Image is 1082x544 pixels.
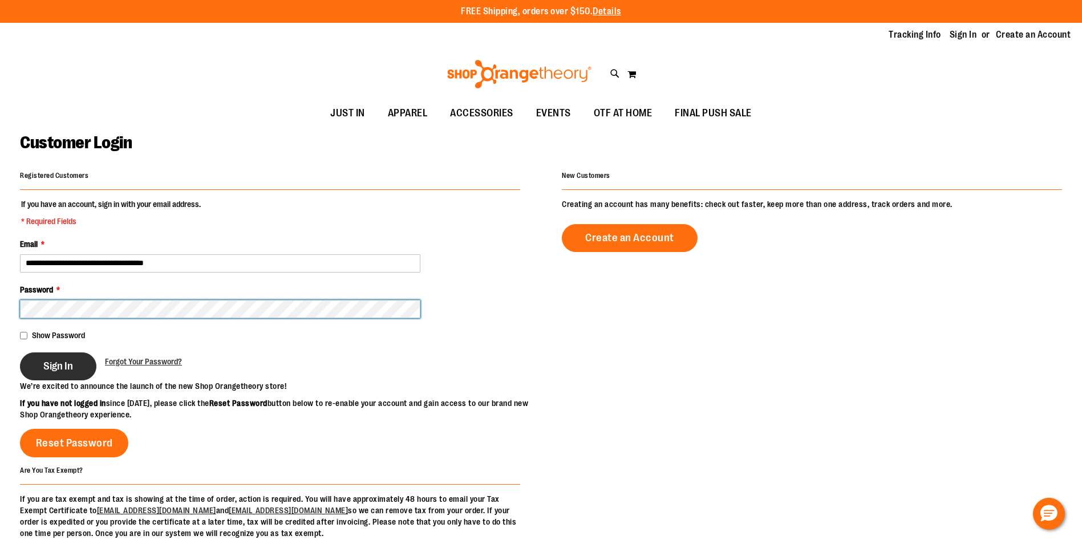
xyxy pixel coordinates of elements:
[20,133,132,152] span: Customer Login
[20,172,88,180] strong: Registered Customers
[439,100,525,127] a: ACCESSORIES
[562,198,1062,210] p: Creating an account has many benefits: check out faster, keep more than one address, track orders...
[209,399,268,408] strong: Reset Password
[663,100,763,127] a: FINAL PUSH SALE
[562,224,698,252] a: Create an Account
[319,100,376,127] a: JUST IN
[36,437,113,449] span: Reset Password
[20,397,541,420] p: since [DATE], please click the button below to re-enable your account and gain access to our bran...
[43,360,73,372] span: Sign In
[20,429,128,457] a: Reset Password
[585,232,674,244] span: Create an Account
[388,100,428,126] span: APPAREL
[376,100,439,127] a: APPAREL
[996,29,1071,41] a: Create an Account
[445,60,593,88] img: Shop Orangetheory
[32,331,85,340] span: Show Password
[105,356,182,367] a: Forgot Your Password?
[330,100,365,126] span: JUST IN
[1033,498,1065,530] button: Hello, have a question? Let’s chat.
[21,216,201,227] span: * Required Fields
[562,172,610,180] strong: New Customers
[20,239,38,249] span: Email
[536,100,571,126] span: EVENTS
[20,493,520,539] p: If you are tax exempt and tax is showing at the time of order, action is required. You will have ...
[450,100,513,126] span: ACCESSORIES
[950,29,977,41] a: Sign In
[525,100,582,127] a: EVENTS
[20,198,202,227] legend: If you have an account, sign in with your email address.
[229,506,348,515] a: [EMAIL_ADDRESS][DOMAIN_NAME]
[461,5,621,18] p: FREE Shipping, orders over $150.
[20,352,96,380] button: Sign In
[97,506,216,515] a: [EMAIL_ADDRESS][DOMAIN_NAME]
[105,357,182,366] span: Forgot Your Password?
[675,100,752,126] span: FINAL PUSH SALE
[20,380,541,392] p: We’re excited to announce the launch of the new Shop Orangetheory store!
[889,29,941,41] a: Tracking Info
[20,285,53,294] span: Password
[20,466,83,474] strong: Are You Tax Exempt?
[582,100,664,127] a: OTF AT HOME
[594,100,653,126] span: OTF AT HOME
[20,399,106,408] strong: If you have not logged in
[593,6,621,17] a: Details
